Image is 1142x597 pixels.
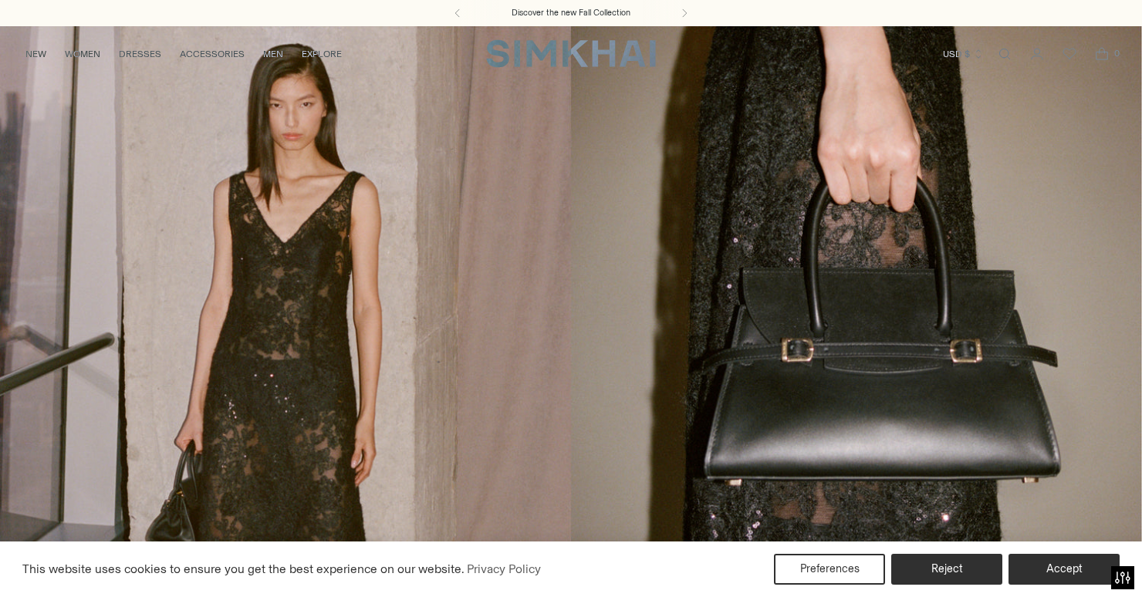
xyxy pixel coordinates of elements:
button: Accept [1009,554,1120,585]
a: Wishlist [1054,39,1085,69]
a: Go to the account page [1022,39,1052,69]
span: 0 [1110,46,1123,60]
a: Open search modal [989,39,1020,69]
button: Reject [891,554,1002,585]
a: WOMEN [65,37,100,71]
a: ACCESSORIES [180,37,245,71]
a: MEN [263,37,283,71]
a: EXPLORE [302,37,342,71]
a: Discover the new Fall Collection [512,7,630,19]
a: DRESSES [119,37,161,71]
a: Open cart modal [1086,39,1117,69]
button: USD $ [943,37,984,71]
a: NEW [25,37,46,71]
button: Preferences [774,554,885,585]
a: SIMKHAI [486,39,656,69]
a: Privacy Policy (opens in a new tab) [465,558,543,581]
span: This website uses cookies to ensure you get the best experience on our website. [22,562,465,576]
